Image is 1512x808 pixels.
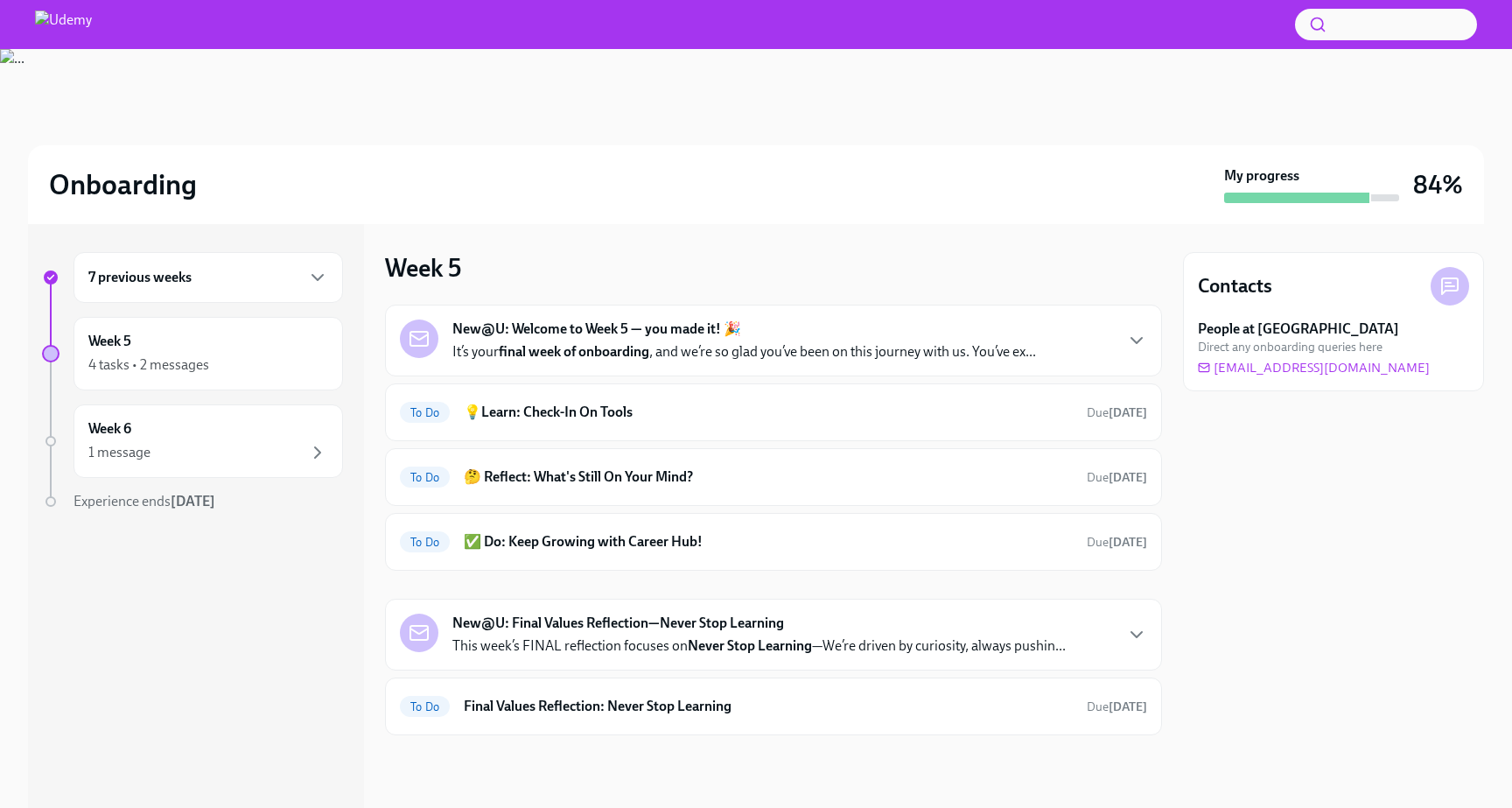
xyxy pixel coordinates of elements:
h3: 84% [1413,169,1463,200]
a: Week 61 message [42,404,343,478]
img: Udemy [35,11,92,39]
h2: Onboarding [49,167,197,202]
span: To Do [400,406,450,419]
h6: 7 previous weeks [88,268,192,287]
strong: [DATE] [171,493,215,509]
h6: Week 5 [88,332,131,351]
a: Week 54 tasks • 2 messages [42,317,343,390]
strong: New@U: Welcome to Week 5 — you made it! 🎉 [452,320,741,339]
strong: My progress [1224,166,1299,186]
span: Due [1087,405,1147,420]
p: It’s your , and we’re so glad you’ve been on this journey with us. You’ve ex... [452,342,1036,362]
strong: [DATE] [1109,405,1147,420]
span: Direct any onboarding queries here [1198,339,1382,355]
a: To Do💡Learn: Check-In On ToolsDue[DATE] [400,398,1147,426]
strong: Never Stop Learning [688,637,812,654]
a: To Do🤔 Reflect: What's Still On Your Mind?Due[DATE] [400,463,1147,491]
span: Due [1087,699,1147,714]
span: September 27th, 2025 10:00 [1087,534,1147,551]
strong: People at [GEOGRAPHIC_DATA] [1198,320,1399,339]
div: 7 previous weeks [73,252,343,303]
h3: Week 5 [385,252,461,284]
strong: [DATE] [1109,470,1147,485]
h6: 🤔 Reflect: What's Still On Your Mind? [464,467,1073,487]
a: To Do✅ Do: Keep Growing with Career Hub!Due[DATE] [400,528,1147,556]
h4: Contacts [1198,273,1272,299]
h6: 💡Learn: Check-In On Tools [464,403,1073,422]
strong: [DATE] [1109,699,1147,714]
div: 1 message [88,443,150,462]
span: To Do [400,471,450,484]
div: 4 tasks • 2 messages [88,355,209,375]
span: Experience ends [73,493,215,509]
h6: Final Values Reflection: Never Stop Learning [464,697,1073,716]
a: [EMAIL_ADDRESS][DOMAIN_NAME] [1198,359,1430,376]
span: Due [1087,470,1147,485]
strong: final week of onboarding [499,343,649,360]
strong: [DATE] [1109,535,1147,550]
span: September 29th, 2025 10:00 [1087,699,1147,715]
span: September 27th, 2025 10:00 [1087,469,1147,486]
span: September 27th, 2025 10:00 [1087,404,1147,421]
span: Due [1087,535,1147,550]
a: To DoFinal Values Reflection: Never Stop LearningDue[DATE] [400,692,1147,720]
span: To Do [400,536,450,549]
p: This week’s FINAL reflection focuses on —We’re driven by curiosity, always pushin... [452,636,1066,656]
span: To Do [400,700,450,713]
h6: Week 6 [88,419,131,439]
strong: New@U: Final Values Reflection—Never Stop Learning [452,614,784,633]
h6: ✅ Do: Keep Growing with Career Hub! [464,532,1073,552]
